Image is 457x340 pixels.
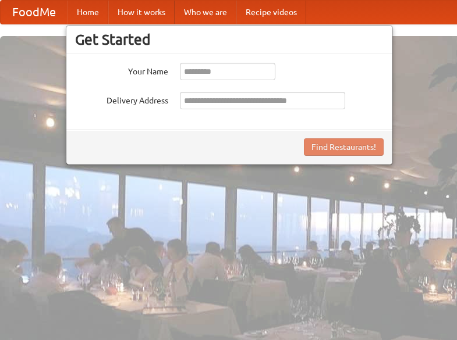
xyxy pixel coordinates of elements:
[75,92,168,106] label: Delivery Address
[68,1,108,24] a: Home
[236,1,306,24] a: Recipe videos
[1,1,68,24] a: FoodMe
[75,31,384,48] h3: Get Started
[108,1,175,24] a: How it works
[75,63,168,77] label: Your Name
[304,138,384,156] button: Find Restaurants!
[175,1,236,24] a: Who we are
